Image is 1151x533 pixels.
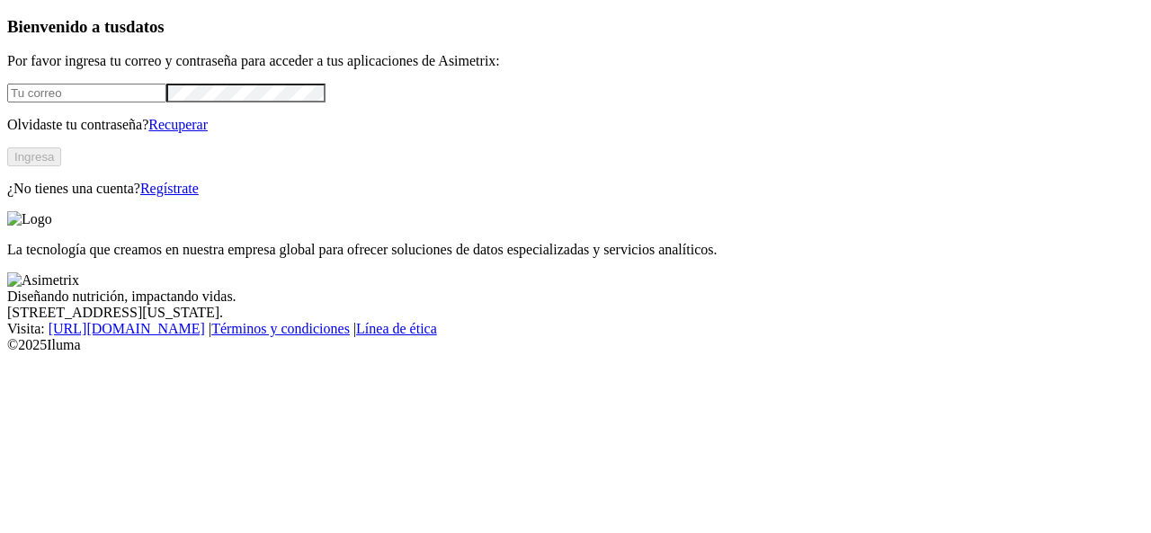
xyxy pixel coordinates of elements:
p: La tecnología que creamos en nuestra empresa global para ofrecer soluciones de datos especializad... [7,242,1144,258]
div: [STREET_ADDRESS][US_STATE]. [7,305,1144,321]
img: Asimetrix [7,272,79,289]
div: Diseñando nutrición, impactando vidas. [7,289,1144,305]
img: Logo [7,211,52,227]
a: Línea de ética [356,321,437,336]
p: Olvidaste tu contraseña? [7,117,1144,133]
button: Ingresa [7,147,61,166]
p: ¿No tienes una cuenta? [7,181,1144,197]
a: Recuperar [148,117,208,132]
a: [URL][DOMAIN_NAME] [49,321,205,336]
p: Por favor ingresa tu correo y contraseña para acceder a tus aplicaciones de Asimetrix: [7,53,1144,69]
a: Regístrate [140,181,199,196]
div: Visita : | | [7,321,1144,337]
a: Términos y condiciones [211,321,350,336]
input: Tu correo [7,84,166,102]
span: datos [126,17,165,36]
div: © 2025 Iluma [7,337,1144,353]
h3: Bienvenido a tus [7,17,1144,37]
